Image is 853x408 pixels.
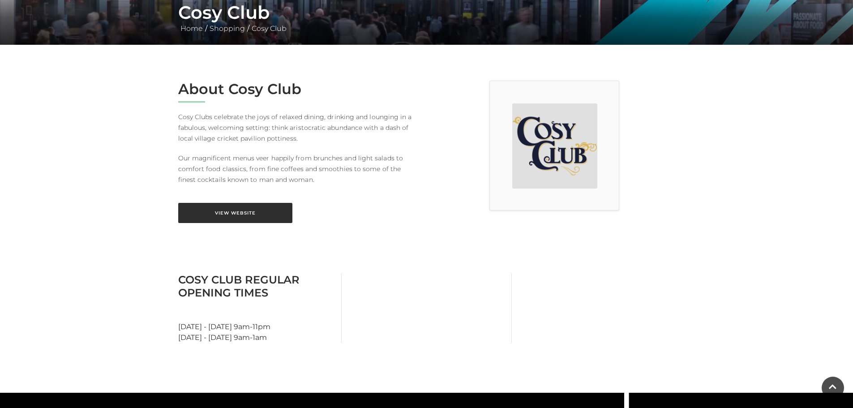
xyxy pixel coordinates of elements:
[178,2,675,23] h1: Cosy Club
[207,24,247,33] a: Shopping
[178,203,292,223] a: View Website
[178,112,420,144] p: Cosy Clubs celebrate the joys of relaxed dining, drinking and lounging in a fabulous, welcoming s...
[178,273,334,299] h3: Cosy Club Regular Opening Times
[178,81,420,98] h2: About Cosy Club
[249,24,289,33] a: Cosy Club
[171,273,342,343] div: [DATE] - [DATE] 9am-11pm [DATE] - [DATE] 9am-1am
[178,153,420,185] p: Our magnificent menus veer happily from brunches and light salads to comfort food classics, from ...
[171,2,682,34] div: / /
[178,24,205,33] a: Home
